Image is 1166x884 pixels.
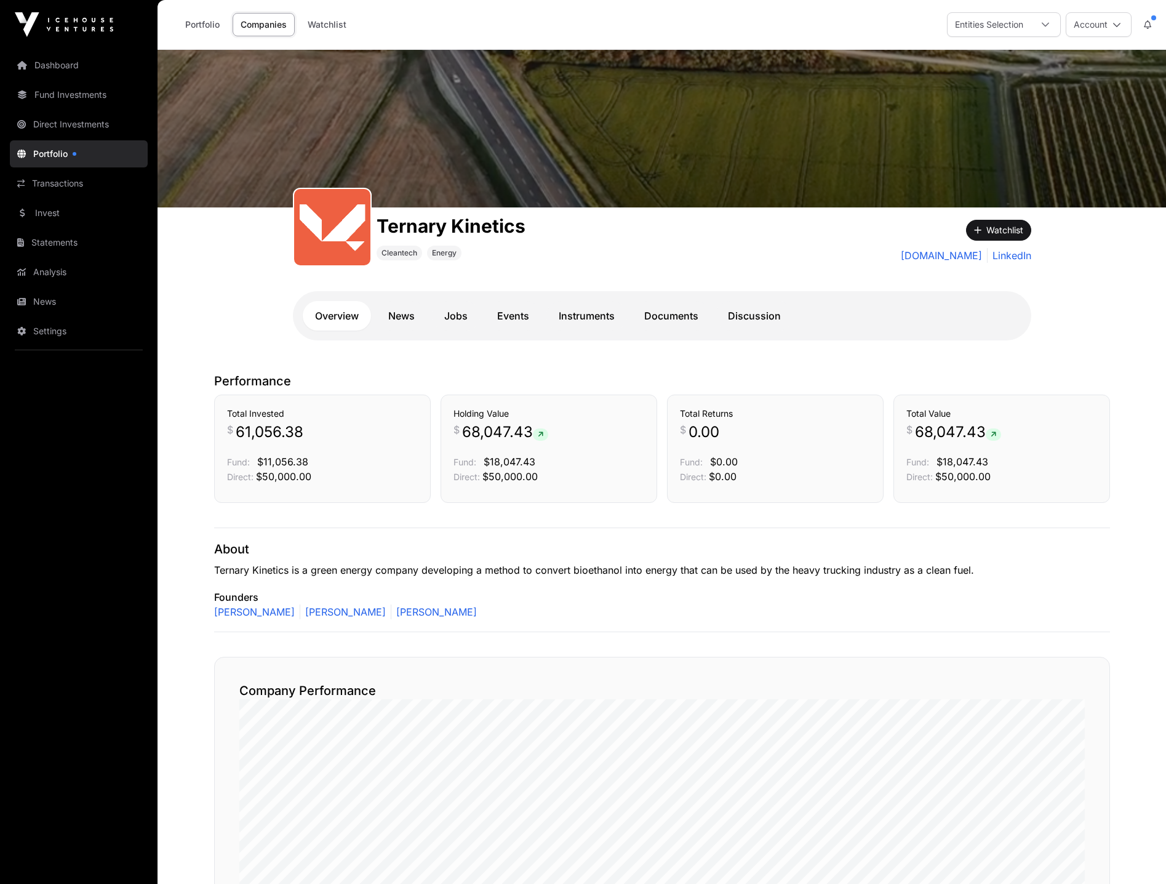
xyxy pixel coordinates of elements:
[680,408,871,420] h3: Total Returns
[915,422,1001,442] span: 68,047.43
[381,248,417,258] span: Cleantech
[10,140,148,167] a: Portfolio
[680,457,703,467] span: Fund:
[10,229,148,256] a: Statements
[966,220,1031,241] button: Watchlist
[214,372,1110,390] p: Performance
[484,456,535,468] span: $18,047.43
[303,301,371,331] a: Overview
[227,422,233,437] span: $
[689,422,719,442] span: 0.00
[10,259,148,286] a: Analysis
[227,457,250,467] span: Fund:
[906,457,929,467] span: Fund:
[453,457,476,467] span: Fund:
[948,13,1031,36] div: Entities Selection
[377,215,525,237] h1: Ternary Kinetics
[935,470,991,483] span: $50,000.00
[256,470,311,483] span: $50,000.00
[546,301,627,331] a: Instruments
[432,301,480,331] a: Jobs
[10,52,148,79] a: Dashboard
[227,472,254,482] span: Direct:
[10,170,148,197] a: Transactions
[906,422,912,437] span: $
[10,81,148,108] a: Fund Investments
[10,318,148,345] a: Settings
[462,422,548,442] span: 68,047.43
[303,301,1021,331] nav: Tabs
[239,682,1085,699] h2: Company Performance
[987,248,1031,263] a: LinkedIn
[391,605,477,619] a: [PERSON_NAME]
[710,456,738,468] span: $0.00
[453,472,480,482] span: Direct:
[680,422,686,437] span: $
[300,605,386,619] a: [PERSON_NAME]
[177,13,228,36] a: Portfolio
[233,13,295,36] a: Companies
[632,301,711,331] a: Documents
[709,470,737,483] span: $0.00
[158,50,1166,207] img: Ternary Kinetics
[936,456,988,468] span: $18,047.43
[901,248,982,263] a: [DOMAIN_NAME]
[236,422,303,442] span: 61,056.38
[257,456,308,468] span: $11,056.38
[453,408,644,420] h3: Holding Value
[906,472,933,482] span: Direct:
[10,288,148,315] a: News
[299,194,365,260] img: output-onlinepngtools---2025-01-23T085927.457.png
[214,590,1110,605] p: Founders
[10,199,148,227] a: Invest
[10,111,148,138] a: Direct Investments
[214,563,1110,577] p: Ternary Kinetics is a green energy company developing a method to convert bioethanol into energy ...
[227,408,418,420] h3: Total Invested
[453,422,460,437] span: $
[906,408,1097,420] h3: Total Value
[680,472,706,482] span: Direct:
[214,540,1110,558] p: About
[432,248,457,258] span: Energy
[300,13,354,36] a: Watchlist
[214,605,295,619] a: [PERSON_NAME]
[716,301,793,331] a: Discussion
[485,301,541,331] a: Events
[376,301,427,331] a: News
[482,470,538,483] span: $50,000.00
[1066,12,1132,37] button: Account
[15,12,113,37] img: Icehouse Ventures Logo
